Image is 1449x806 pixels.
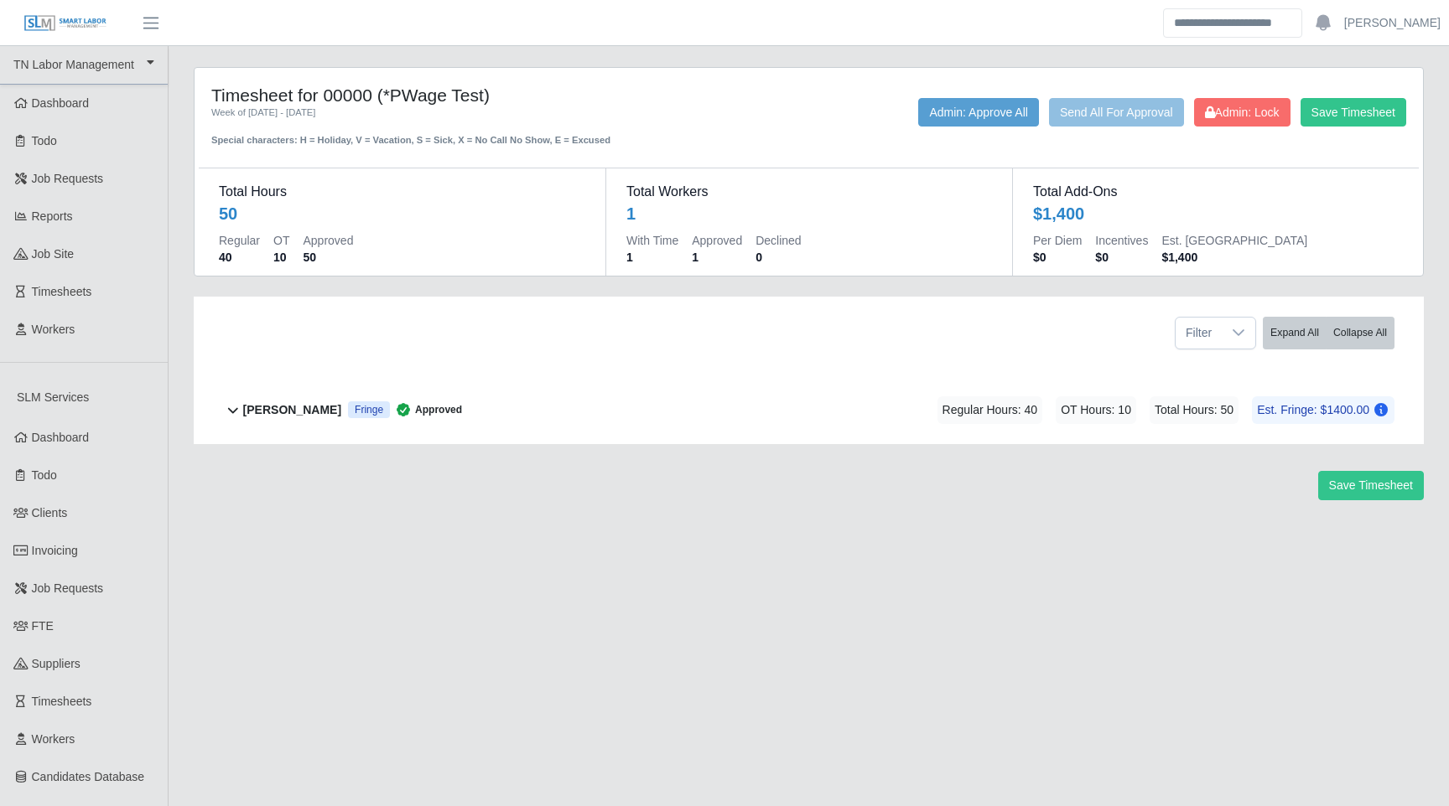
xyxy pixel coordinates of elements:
b: [PERSON_NAME] [243,401,341,419]
dt: Per Diem [1033,232,1082,249]
dt: OT [273,232,289,249]
span: Fringe [355,403,383,416]
span: Todo [32,134,57,147]
div: Special characters: H = Holiday, V = Vacation, S = Sick, X = No Call No Show, E = Excused [211,120,694,147]
dt: Regular [219,232,260,249]
button: Admin: Approve All [918,98,1039,127]
span: Timesheets [32,285,92,298]
dd: $1,400 [1161,249,1307,266]
dt: With Time [626,232,678,249]
dt: Declined [756,232,801,249]
h4: Timesheet for 00000 (*PWage Test) [211,85,694,106]
span: Job Requests [32,172,104,185]
div: Week of [DATE] - [DATE] [211,106,694,120]
span: Job Requests [32,581,104,595]
span: SLM Services [17,390,89,404]
span: Clients [32,506,68,519]
span: Approved [390,401,462,418]
span: Dashboard [32,431,90,444]
input: Search [1163,8,1302,38]
span: job site [32,247,75,261]
span: Workers [32,732,75,746]
div: bulk actions [1263,317,1394,349]
dt: Approved [303,232,353,249]
span: OT Hours: 10 [1056,396,1136,424]
img: SLM Logo [23,14,107,33]
dd: 40 [219,249,260,266]
dd: $0 [1033,249,1082,266]
span: Reports [32,209,73,223]
span: Invoicing [32,544,78,557]
button: Admin: Lock [1194,98,1291,127]
div: 50 [219,202,237,225]
dt: Est. [GEOGRAPHIC_DATA] [1161,232,1307,249]
span: Regular Hours: 40 [937,396,1043,424]
dd: 1 [626,249,678,266]
span: Timesheets [32,695,92,708]
button: Save Timesheet [1301,98,1406,127]
button: Send All For Approval [1049,98,1184,127]
span: Est. Fringe: $1400.00 [1252,396,1394,424]
span: Total Hours: 50 [1150,396,1239,424]
div: 1 [626,202,636,225]
span: Todo [32,468,57,482]
dd: 0 [756,249,801,266]
dt: Approved [692,232,742,249]
dd: $0 [1095,249,1148,266]
dd: 50 [303,249,353,266]
dt: Incentives [1095,232,1148,249]
span: Candidates Database [32,770,145,783]
dd: 1 [692,249,742,266]
span: Workers [32,323,75,336]
dd: 10 [273,249,289,266]
a: [PERSON_NAME] [1344,14,1441,32]
div: Prevailing Wage (Fringe Eligible) [348,401,390,418]
dt: Total Hours [219,182,585,202]
button: Collapse All [1326,317,1394,349]
span: Filter [1176,318,1222,349]
button: Save Timesheet [1318,471,1424,500]
span: FTE [32,619,54,633]
span: Dashboard [32,96,90,110]
button: [PERSON_NAME] Fringe Approved Regular Hours: 40 OT Hours: 10 Total Hours: 50 Est. Fringe: $1400.00 [223,376,1394,444]
button: Expand All [1263,317,1327,349]
span: Suppliers [32,657,80,670]
div: $1,400 [1033,202,1084,225]
dt: Total Add-Ons [1033,182,1399,202]
dt: Total Workers [626,182,992,202]
span: Admin: Lock [1205,106,1280,119]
